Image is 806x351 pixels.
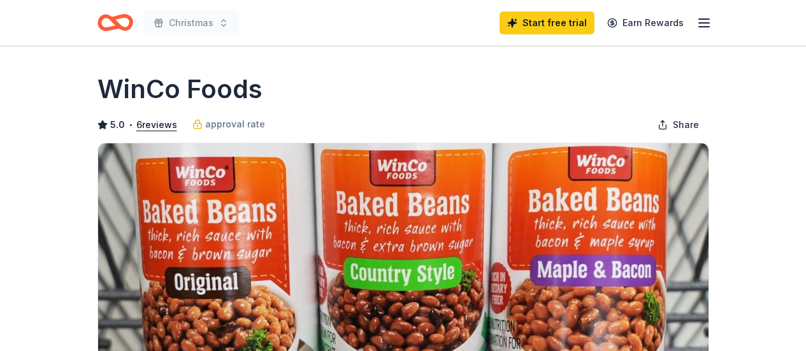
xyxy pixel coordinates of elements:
span: approval rate [205,117,265,132]
span: Share [673,117,699,133]
a: Earn Rewards [600,11,691,34]
button: 6reviews [136,117,177,133]
button: Share [647,112,709,138]
span: • [128,120,133,130]
a: Home [97,8,133,38]
h1: WinCo Foods [97,71,263,107]
a: approval rate [192,117,265,132]
a: Start free trial [500,11,594,34]
span: Christmas [169,15,213,31]
button: Christmas [143,10,239,36]
span: 5.0 [110,117,125,133]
